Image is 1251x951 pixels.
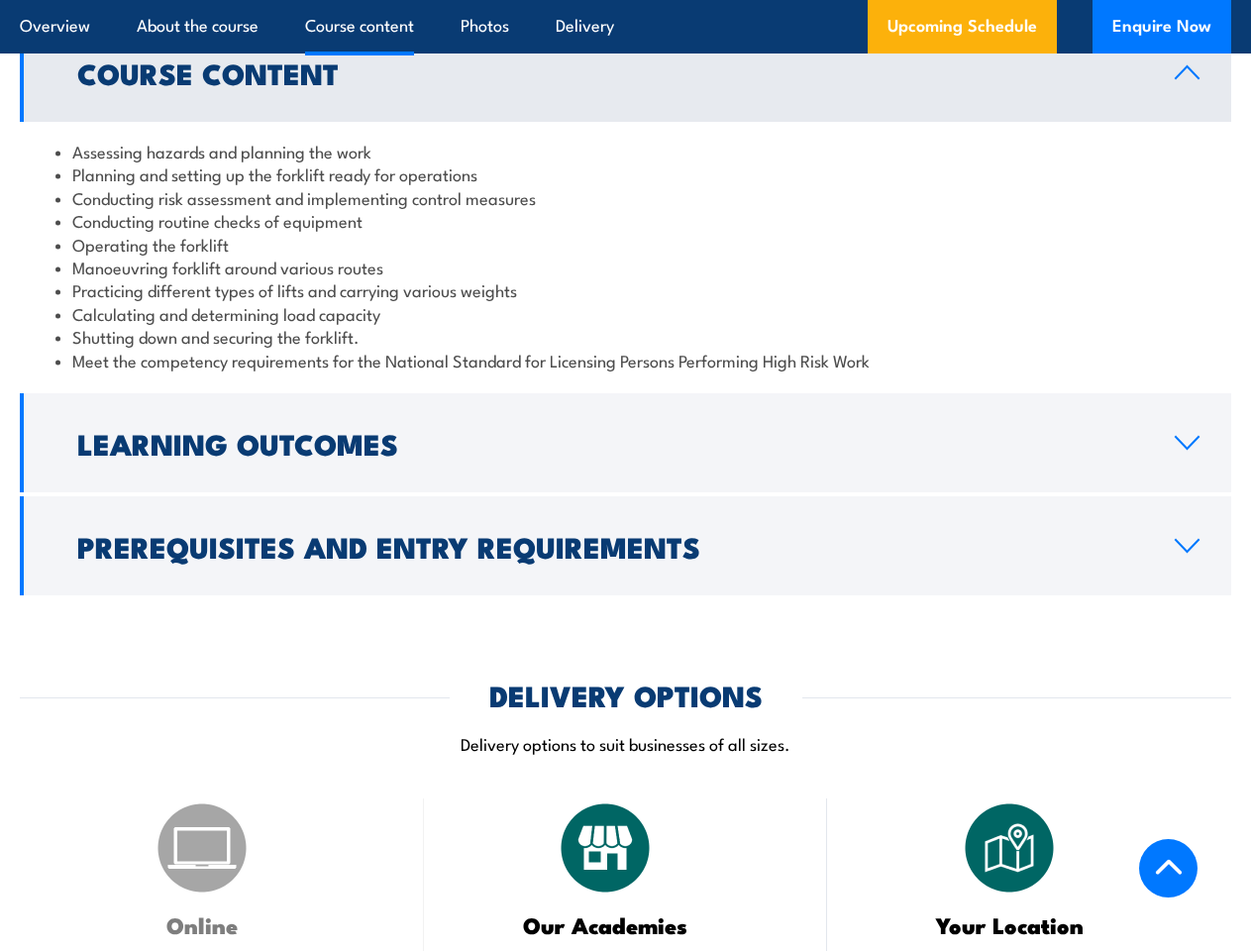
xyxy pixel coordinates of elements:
h2: Learning Outcomes [77,430,1143,456]
h2: Course Content [77,59,1143,85]
a: Course Content [20,23,1231,122]
h3: Online [69,913,335,936]
li: Operating the forklift [55,233,1196,256]
li: Meet the competency requirements for the National Standard for Licensing Persons Performing High ... [55,349,1196,371]
li: Conducting risk assessment and implementing control measures [55,186,1196,209]
p: Delivery options to suit businesses of all sizes. [20,732,1231,755]
h3: Your Location [877,913,1142,936]
li: Shutting down and securing the forklift. [55,325,1196,348]
li: Conducting routine checks of equipment [55,209,1196,232]
a: Prerequisites and Entry Requirements [20,496,1231,595]
li: Assessing hazards and planning the work [55,140,1196,162]
li: Calculating and determining load capacity [55,302,1196,325]
h2: Prerequisites and Entry Requirements [77,533,1143,559]
a: Learning Outcomes [20,393,1231,492]
h2: DELIVERY OPTIONS [489,682,763,707]
li: Practicing different types of lifts and carrying various weights [55,278,1196,301]
li: Planning and setting up the forklift ready for operations [55,162,1196,185]
li: Manoeuvring forklift around various routes [55,256,1196,278]
h3: Our Academies [473,913,739,936]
